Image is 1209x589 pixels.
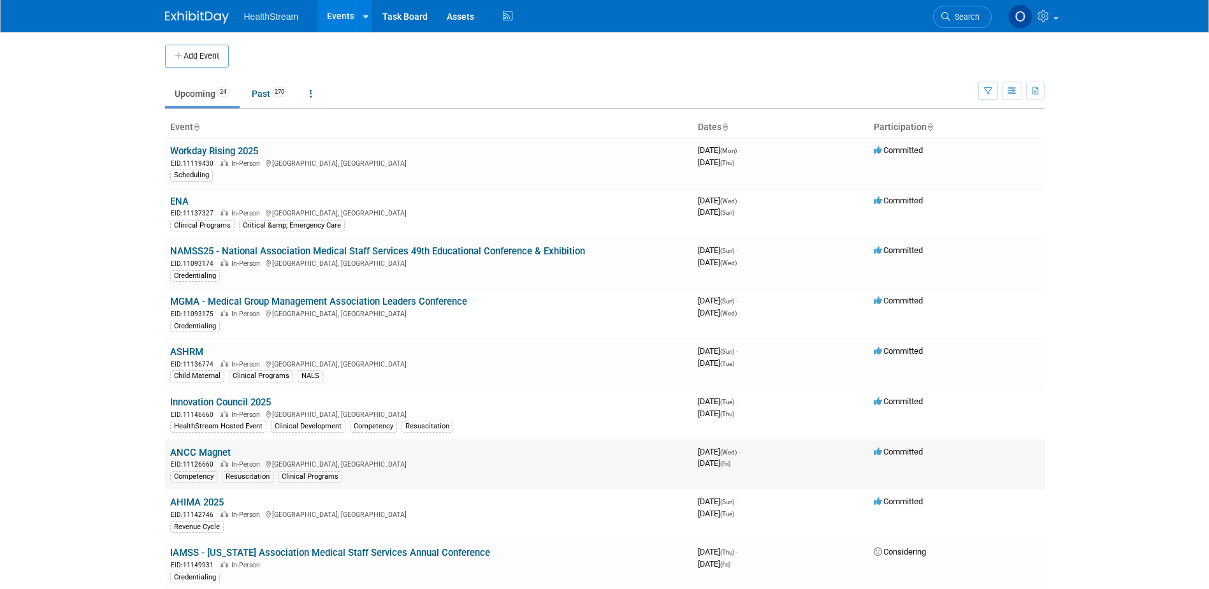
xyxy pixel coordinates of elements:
img: In-Person Event [221,310,228,316]
span: In-Person [231,511,264,519]
span: In-Person [231,259,264,268]
a: IAMSS - [US_STATE] Association Medical Staff Services Annual Conference [170,547,490,558]
span: Committed [874,447,923,456]
span: EID: 11146660 [171,411,219,418]
th: Participation [869,117,1045,138]
span: [DATE] [698,196,741,205]
div: HealthStream Hosted Event [170,421,266,432]
span: [DATE] [698,509,734,518]
span: [DATE] [698,258,737,267]
a: Workday Rising 2025 [170,145,258,157]
span: - [736,547,738,556]
div: Clinical Programs [229,370,293,382]
span: Committed [874,346,923,356]
div: [GEOGRAPHIC_DATA], [GEOGRAPHIC_DATA] [170,207,688,218]
img: In-Person Event [221,259,228,266]
img: In-Person Event [221,360,228,367]
span: EID: 11093174 [171,260,219,267]
span: [DATE] [698,409,734,418]
span: 24 [216,87,230,97]
span: EID: 11126660 [171,461,219,468]
span: - [739,196,741,205]
span: (Wed) [720,310,737,317]
span: [DATE] [698,296,738,305]
div: Credentialing [170,321,220,332]
div: Resuscitation [222,471,273,483]
span: (Sun) [720,247,734,254]
div: Revenue Cycle [170,521,224,533]
th: Dates [693,117,869,138]
a: ENA [170,196,189,207]
a: Sort by Participation Type [927,122,933,132]
span: [DATE] [698,157,734,167]
span: [DATE] [698,447,741,456]
span: - [736,497,738,506]
div: [GEOGRAPHIC_DATA], [GEOGRAPHIC_DATA] [170,409,688,419]
a: ANCC Magnet [170,447,231,458]
a: Past270 [242,82,298,106]
span: - [739,145,741,155]
span: [DATE] [698,308,737,317]
a: NAMSS25 - National Association Medical Staff Services 49th Educational Conference & Exhibition [170,245,585,257]
span: 270 [271,87,288,97]
div: [GEOGRAPHIC_DATA], [GEOGRAPHIC_DATA] [170,308,688,319]
span: [DATE] [698,358,734,368]
img: In-Person Event [221,561,228,567]
div: Critical &amp; Emergency Care [239,220,345,231]
span: (Sun) [720,498,734,505]
span: [DATE] [698,245,738,255]
div: Resuscitation [402,421,453,432]
span: [DATE] [698,346,738,356]
span: (Sun) [720,348,734,355]
span: In-Person [231,460,264,469]
div: [GEOGRAPHIC_DATA], [GEOGRAPHIC_DATA] [170,509,688,520]
span: EID: 11119430 [171,160,219,167]
div: [GEOGRAPHIC_DATA], [GEOGRAPHIC_DATA] [170,258,688,268]
span: - [736,296,738,305]
div: Credentialing [170,270,220,282]
a: Sort by Event Name [193,122,199,132]
img: In-Person Event [221,159,228,166]
span: In-Person [231,209,264,217]
span: [DATE] [698,497,738,506]
span: Committed [874,245,923,255]
span: Committed [874,145,923,155]
span: (Wed) [720,259,737,266]
span: - [736,346,738,356]
span: (Sun) [720,298,734,305]
span: [DATE] [698,458,730,468]
img: In-Person Event [221,511,228,517]
span: Considering [874,547,926,556]
a: AHIMA 2025 [170,497,224,508]
div: [GEOGRAPHIC_DATA], [GEOGRAPHIC_DATA] [170,458,688,469]
a: Innovation Council 2025 [170,396,271,408]
span: Committed [874,396,923,406]
span: In-Person [231,411,264,419]
span: In-Person [231,159,264,168]
span: In-Person [231,360,264,368]
span: (Wed) [720,198,737,205]
div: [GEOGRAPHIC_DATA], [GEOGRAPHIC_DATA] [170,358,688,369]
div: Credentialing [170,572,220,583]
img: In-Person Event [221,209,228,215]
div: Scheduling [170,170,213,181]
button: Add Event [165,45,229,68]
span: EID: 11149931 [171,562,219,569]
span: (Wed) [720,449,737,456]
span: EID: 11142746 [171,511,219,518]
div: NALS [298,370,323,382]
span: [DATE] [698,559,730,569]
span: - [736,245,738,255]
span: [DATE] [698,207,734,217]
a: Sort by Start Date [721,122,728,132]
span: Search [950,12,980,22]
div: Clinical Development [271,421,345,432]
div: Child Maternal [170,370,224,382]
span: In-Person [231,310,264,318]
span: (Fri) [720,460,730,467]
span: (Tue) [720,398,734,405]
a: MGMA - Medical Group Management Association Leaders Conference [170,296,467,307]
span: - [739,447,741,456]
span: (Sun) [720,209,734,216]
span: Committed [874,296,923,305]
